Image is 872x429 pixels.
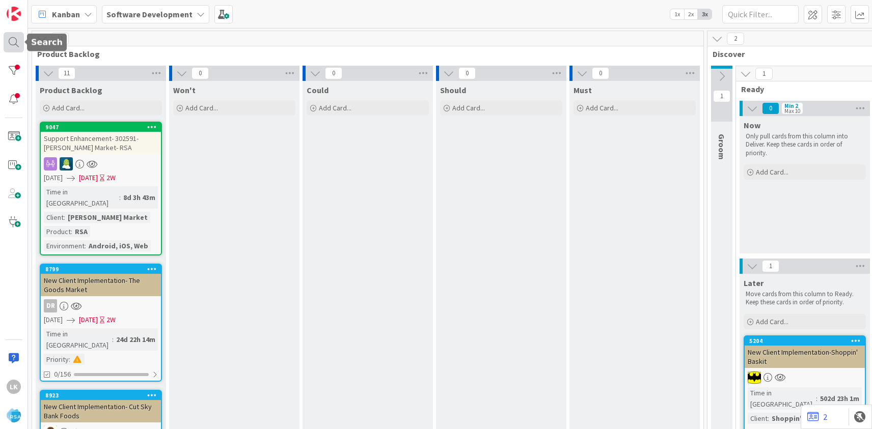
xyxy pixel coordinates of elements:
[185,103,218,112] span: Add Card...
[40,122,162,255] a: 9047Support Enhancement- 302591- [PERSON_NAME] Market- RSARD[DATE][DATE]2WTime in [GEOGRAPHIC_DAT...
[769,413,828,424] div: Shoppin' Baskit
[7,7,21,21] img: Visit kanbanzone.com
[106,314,116,325] div: 2W
[746,132,864,157] p: Only pull cards from this column into Deliver. Keep these cards in order of priority.
[60,157,73,170] img: RD
[749,337,865,345] div: 5204
[670,9,684,19] span: 1x
[51,33,69,45] span: 11
[762,102,779,115] span: 0
[592,67,609,79] span: 0
[746,290,864,307] p: Move cards from this column to Ready. Keep these cards in order of priority.
[114,334,158,345] div: 24d 22h 14m
[173,85,196,95] span: Won't
[722,5,799,23] input: Quick Filter...
[807,411,827,423] a: 2
[44,212,64,223] div: Client
[745,336,865,368] div: 5204New Client Implementation-Shoppin' Baskit
[717,134,727,160] span: Groom
[52,8,80,20] span: Kanban
[40,85,102,95] span: Product Backlog
[41,400,161,422] div: New Client Implementation- Cut Sky Bank Foods
[748,387,816,410] div: Time in [GEOGRAPHIC_DATA]
[79,173,98,183] span: [DATE]
[79,314,98,325] span: [DATE]
[41,132,161,154] div: Support Enhancement- 302591- [PERSON_NAME] Market- RSA
[727,33,744,45] span: 2
[684,9,698,19] span: 2x
[452,103,485,112] span: Add Card...
[41,123,161,132] div: 9047
[37,49,691,59] span: Product Backlog
[7,408,21,422] img: avatar
[756,167,788,177] span: Add Card...
[69,354,70,365] span: :
[755,68,773,80] span: 1
[41,123,161,154] div: 9047Support Enhancement- 302591- [PERSON_NAME] Market- RSA
[586,103,618,112] span: Add Card...
[41,265,161,274] div: 8799
[44,328,112,351] div: Time in [GEOGRAPHIC_DATA]
[744,120,760,130] span: Now
[45,392,161,399] div: 8923
[45,266,161,273] div: 8799
[741,84,861,94] span: Ready
[44,186,119,209] div: Time in [GEOGRAPHIC_DATA]
[325,67,342,79] span: 0
[748,413,768,424] div: Client
[745,346,865,368] div: New Client Implementation-Shoppin' Baskit
[817,393,862,404] div: 502d 23h 1m
[7,380,21,394] div: Lk
[41,391,161,422] div: 8923New Client Implementation- Cut Sky Bank Foods
[52,103,85,112] span: Add Card...
[816,393,817,404] span: :
[119,192,121,203] span: :
[41,391,161,400] div: 8923
[44,173,63,183] span: [DATE]
[768,413,769,424] span: :
[44,354,69,365] div: Priority
[784,108,800,113] div: Max 10
[745,371,865,384] div: AC
[784,103,798,108] div: Min 2
[71,226,72,237] span: :
[44,240,85,251] div: Environment
[121,192,158,203] div: 8d 3h 43m
[40,264,162,382] a: 8799New Client Implementation- The Goods MarketDR[DATE][DATE]2WTime in [GEOGRAPHIC_DATA]:24d 22h ...
[745,336,865,346] div: 5204
[748,371,761,384] img: AC
[458,67,476,79] span: 0
[41,274,161,296] div: New Client Implementation- The Goods Market
[65,212,150,223] div: [PERSON_NAME] Market
[744,278,764,288] span: Later
[112,334,114,345] span: :
[41,299,161,312] div: DR
[698,9,712,19] span: 3x
[31,38,63,47] h5: Search
[574,85,592,95] span: Must
[64,212,65,223] span: :
[106,173,116,183] div: 2W
[762,260,779,272] span: 1
[41,157,161,170] div: RD
[44,299,57,312] div: DR
[41,265,161,296] div: 8799New Client Implementation- The Goods Market
[713,49,865,59] span: Discover
[713,90,730,102] span: 1
[307,85,329,95] span: Could
[106,9,193,19] b: Software Development
[85,240,86,251] span: :
[54,369,71,380] span: 0/156
[45,124,161,131] div: 9047
[72,226,90,237] div: RSA
[440,85,466,95] span: Should
[58,67,75,79] span: 11
[44,314,63,325] span: [DATE]
[86,240,151,251] div: Android, iOS, Web
[319,103,351,112] span: Add Card...
[44,226,71,237] div: Product
[192,67,209,79] span: 0
[756,317,788,326] span: Add Card...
